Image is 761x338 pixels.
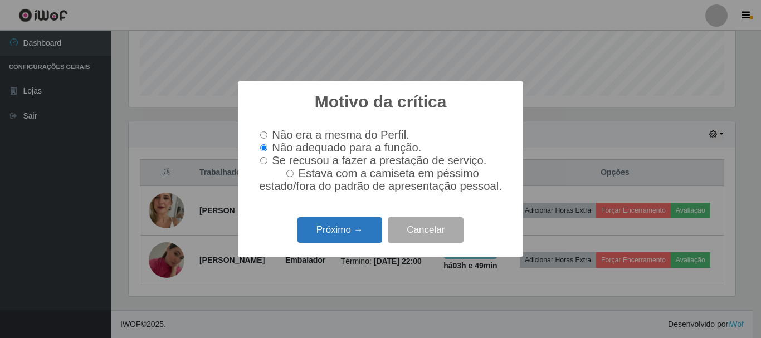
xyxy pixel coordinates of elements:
input: Se recusou a fazer a prestação de serviço. [260,157,267,164]
span: Estava com a camiseta em péssimo estado/fora do padrão de apresentação pessoal. [259,167,502,192]
input: Estava com a camiseta em péssimo estado/fora do padrão de apresentação pessoal. [286,170,294,177]
span: Não adequado para a função. [272,141,421,154]
button: Próximo → [297,217,382,243]
span: Não era a mesma do Perfil. [272,129,409,141]
button: Cancelar [388,217,464,243]
h2: Motivo da crítica [315,92,447,112]
input: Não era a mesma do Perfil. [260,131,267,139]
input: Não adequado para a função. [260,144,267,151]
span: Se recusou a fazer a prestação de serviço. [272,154,486,166]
